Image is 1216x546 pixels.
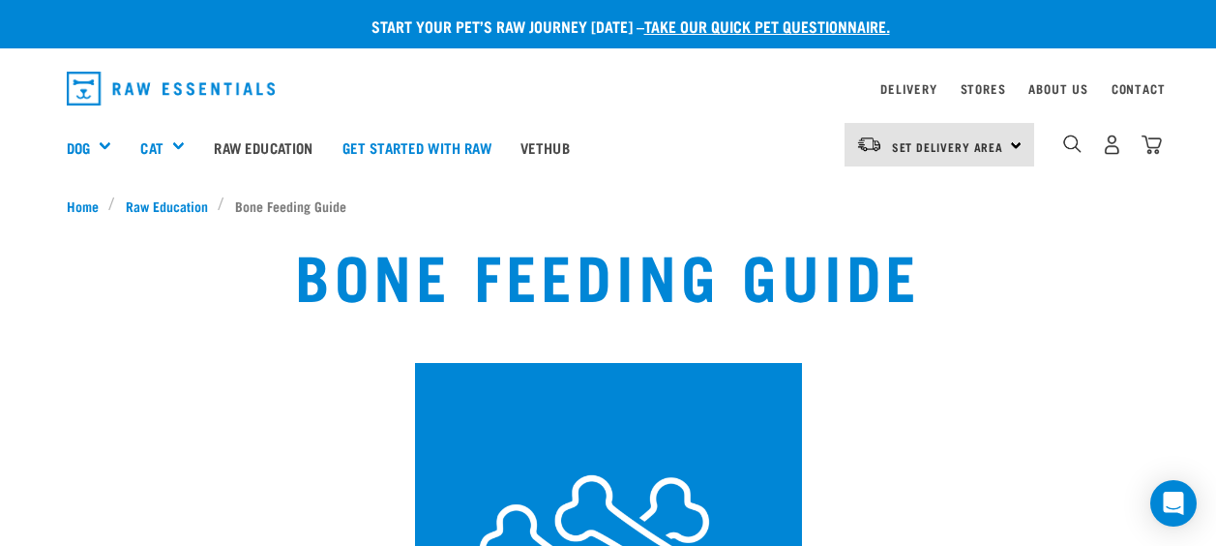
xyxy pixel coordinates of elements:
nav: dropdown navigation [51,64,1166,113]
div: Open Intercom Messenger [1150,480,1197,527]
a: Dog [67,136,90,159]
a: Stores [961,85,1006,92]
a: Delivery [880,85,936,92]
a: Raw Education [199,108,327,186]
a: take our quick pet questionnaire. [644,21,890,30]
img: home-icon-1@2x.png [1063,135,1082,153]
h1: Bone Feeding Guide [295,239,921,309]
a: About Us [1028,85,1087,92]
a: Raw Education [115,196,218,216]
a: Contact [1112,85,1166,92]
img: home-icon@2x.png [1142,135,1162,155]
img: Raw Essentials Logo [67,72,276,106]
a: Vethub [506,108,584,186]
a: Get started with Raw [328,108,506,186]
a: Cat [140,136,163,159]
span: Home [67,196,99,216]
img: user.png [1102,135,1122,155]
img: van-moving.png [856,136,882,153]
a: Home [67,196,109,216]
nav: breadcrumbs [67,196,1150,216]
span: Set Delivery Area [892,143,1004,150]
span: Raw Education [126,196,208,216]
